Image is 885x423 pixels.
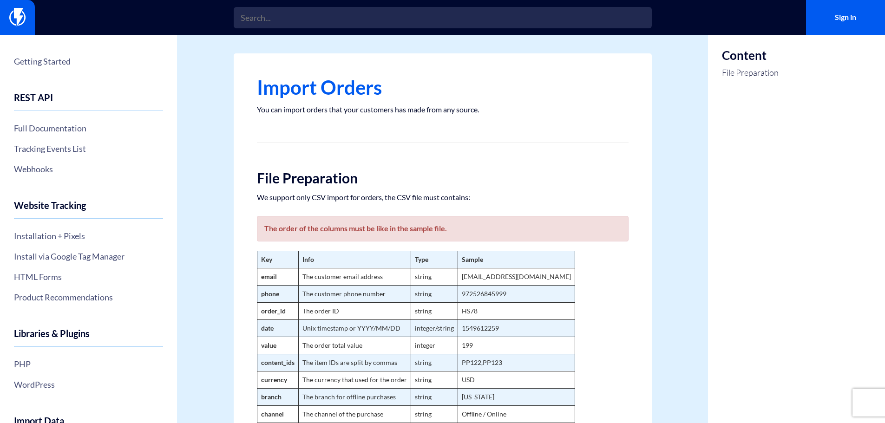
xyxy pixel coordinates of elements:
td: Offline / Online [458,406,575,423]
td: The currency that used for the order [298,371,411,389]
td: integer/string [411,320,458,337]
td: [EMAIL_ADDRESS][DOMAIN_NAME] [458,268,575,286]
td: string [411,268,458,286]
td: string [411,371,458,389]
td: HS78 [458,303,575,320]
h1: Import Orders [257,77,629,98]
a: File Preparation [722,67,779,79]
td: integer [411,337,458,354]
strong: order_id [261,307,286,315]
input: Search... [234,7,652,28]
td: USD [458,371,575,389]
strong: Sample [462,255,483,263]
td: PP122,PP123 [458,354,575,371]
strong: channel [261,410,284,418]
h4: REST API [14,92,163,111]
b: The order of the columns must be like in the sample file. [264,224,447,233]
td: [US_STATE] [458,389,575,406]
a: Full Documentation [14,120,163,136]
p: We support only CSV import for orders, the CSV file must contains: [257,193,629,202]
td: 1549612259 [458,320,575,337]
strong: email [261,273,277,280]
strong: date [261,324,274,332]
td: The branch for offline purchases [298,389,411,406]
a: Webhooks [14,161,163,177]
h4: Libraries & Plugins [14,328,163,347]
h3: Content [722,49,779,62]
td: The customer phone number [298,286,411,303]
strong: Type [415,255,428,263]
td: The channel of the purchase [298,406,411,423]
strong: Info [302,255,314,263]
a: Getting Started [14,53,163,69]
h2: File Preparation [257,170,629,186]
h4: Website Tracking [14,200,163,219]
strong: currency [261,376,287,384]
a: WordPress [14,377,163,392]
td: string [411,303,458,320]
td: string [411,406,458,423]
a: Tracking Events List [14,141,163,156]
td: The order ID [298,303,411,320]
td: string [411,354,458,371]
td: 199 [458,337,575,354]
td: The item IDs are split by commas [298,354,411,371]
a: Install via Google Tag Manager [14,248,163,264]
td: The order total value [298,337,411,354]
a: Installation + Pixels [14,228,163,244]
strong: phone [261,290,279,298]
a: HTML Forms [14,269,163,285]
strong: branch [261,393,282,401]
a: PHP [14,356,163,372]
strong: Key [261,255,272,263]
td: The customer email address [298,268,411,286]
a: Product Recommendations [14,289,163,305]
p: You can import orders that your customers has made from any source. [257,105,629,114]
strong: content_ids [261,358,295,366]
strong: value [261,341,276,349]
td: 972526845999 [458,286,575,303]
td: string [411,389,458,406]
td: Unix timestamp or YYYY/MM/DD [298,320,411,337]
td: string [411,286,458,303]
